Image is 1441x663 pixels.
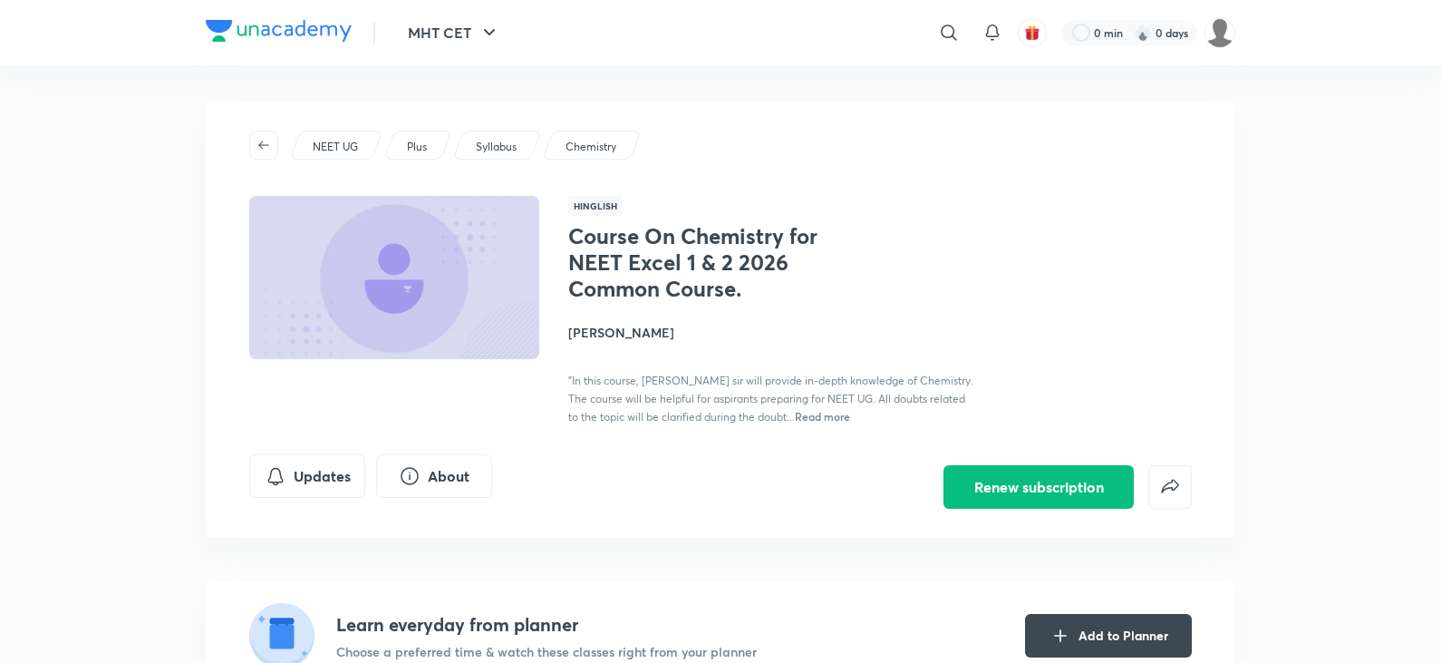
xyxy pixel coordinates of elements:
button: MHT CET [397,15,511,51]
img: Thumbnail [247,194,542,361]
button: avatar [1018,18,1047,47]
button: Updates [249,454,365,498]
img: Company Logo [206,20,352,42]
span: Hinglish [568,196,623,216]
p: Syllabus [476,139,517,155]
h1: Course On Chemistry for NEET Excel 1 & 2 2026 Common Course. [568,223,865,301]
button: false [1148,465,1192,509]
p: Chemistry [566,139,616,155]
a: NEET UG [310,139,362,155]
a: Company Logo [206,20,352,46]
img: avatar [1024,24,1040,41]
button: About [376,454,492,498]
p: Choose a preferred time & watch these classes right from your planner [336,642,757,661]
a: Chemistry [563,139,620,155]
button: Add to Planner [1025,614,1192,658]
h4: [PERSON_NAME] [568,323,974,342]
span: "In this course, [PERSON_NAME] sir will provide in-depth knowledge of Chemistry. The course will ... [568,374,973,424]
span: Read more [795,409,850,424]
p: NEET UG [313,139,358,155]
button: Renew subscription [943,465,1134,509]
img: streak [1134,24,1152,42]
img: Vivek Patil [1204,17,1235,48]
a: Syllabus [473,139,520,155]
a: Plus [404,139,430,155]
h4: Learn everyday from planner [336,611,757,639]
p: Plus [407,139,427,155]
